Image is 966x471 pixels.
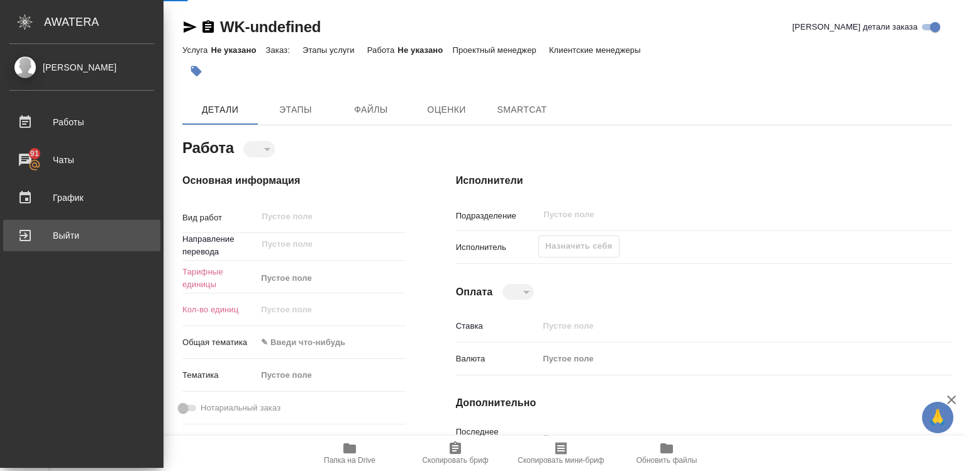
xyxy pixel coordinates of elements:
h4: Исполнители [456,173,952,188]
span: 🙏 [927,404,948,431]
span: Оценки [416,102,477,118]
div: ​ [502,284,534,300]
div: ✎ Введи что-нибудь [261,336,390,349]
div: [PERSON_NAME] [9,60,154,74]
button: Обновить файлы [614,436,719,471]
div: ✎ Введи что-нибудь [257,332,405,353]
span: Скопировать мини-бриф [518,456,604,465]
button: Добавить тэг [182,57,210,85]
p: Этапы услуги [303,45,358,55]
div: Пустое поле [261,272,390,285]
div: Выйти [9,226,154,245]
p: Последнее изменение [456,426,539,451]
p: Тематика [182,369,257,382]
span: Детали [190,102,250,118]
div: Пустое поле [257,365,405,386]
p: Клиентские менеджеры [549,45,644,55]
button: Скопировать мини-бриф [508,436,614,471]
input: Пустое поле [538,429,911,448]
input: Пустое поле [260,237,375,252]
p: Вид работ [182,212,257,224]
div: График [9,188,154,207]
div: Пустое поле [543,353,896,365]
div: Пустое поле [257,268,405,289]
p: Не указано [397,45,452,55]
span: 91 [23,147,47,160]
div: Чаты [9,150,154,169]
a: WK-undefined [220,18,321,35]
p: Исполнитель [456,241,539,254]
h4: Дополнительно [456,395,952,411]
input: Пустое поле [542,207,881,222]
span: [PERSON_NAME] детали заказа [792,21,918,33]
h4: Оплата [456,285,493,300]
div: AWATERA [44,9,164,35]
p: Ставка [456,320,539,332]
span: Нотариальный заказ [201,402,280,414]
span: Обновить файлы [636,456,697,465]
p: Заказ: [265,45,292,55]
p: Валюта [456,353,539,365]
a: 91Чаты [3,144,160,176]
button: Скопировать ссылку для ЯМессенджера [182,20,197,35]
button: Скопировать бриф [402,436,508,471]
div: Пустое поле [261,369,390,382]
div: Пустое поле [538,348,911,370]
span: Этапы [265,102,326,118]
p: Проектный менеджер [452,45,539,55]
div: Работы [9,113,154,132]
span: SmartCat [492,102,552,118]
div: ​ [243,141,275,157]
input: Пустое поле [257,300,405,319]
button: 🙏 [922,402,953,433]
p: Работа [367,45,398,55]
p: Общая тематика [182,336,257,349]
button: Папка на Drive [297,436,402,471]
span: Скопировать бриф [422,456,488,465]
p: Направление перевода [182,233,257,258]
span: Папка на Drive [324,456,375,465]
a: График [3,182,160,213]
button: Скопировать ссылку [201,20,216,35]
p: Не указано [211,45,265,55]
p: Кол-во единиц [182,304,257,316]
span: Файлы [341,102,401,118]
p: Услуга [182,45,211,55]
p: Тарифные единицы [182,266,257,291]
h2: Работа [182,135,234,158]
p: Подразделение [456,210,539,222]
h4: Основная информация [182,173,406,188]
a: Работы [3,106,160,138]
a: Выйти [3,220,160,251]
input: Пустое поле [538,317,911,335]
